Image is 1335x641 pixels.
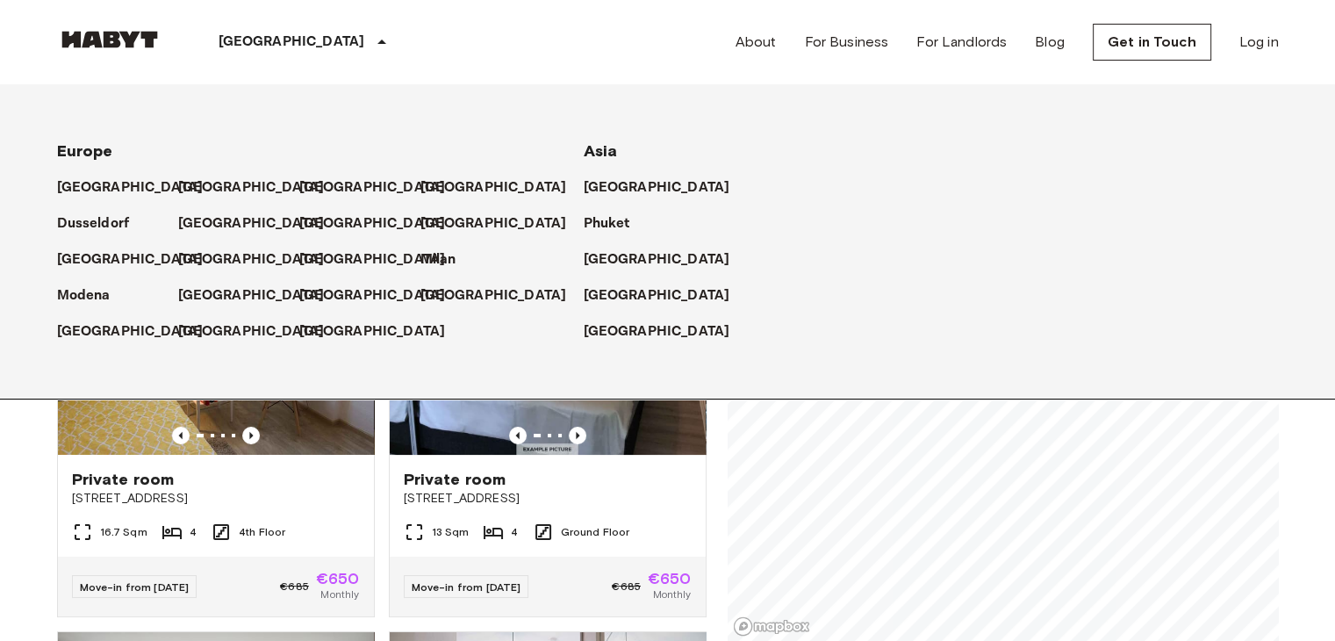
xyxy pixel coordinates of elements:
[584,285,748,306] a: [GEOGRAPHIC_DATA]
[57,321,221,342] a: [GEOGRAPHIC_DATA]
[648,571,692,587] span: €650
[299,285,463,306] a: [GEOGRAPHIC_DATA]
[1093,24,1211,61] a: Get in Touch
[584,321,730,342] p: [GEOGRAPHIC_DATA]
[509,427,527,444] button: Previous image
[584,285,730,306] p: [GEOGRAPHIC_DATA]
[299,177,446,198] p: [GEOGRAPHIC_DATA]
[584,249,748,270] a: [GEOGRAPHIC_DATA]
[432,524,470,540] span: 13 Sqm
[561,524,630,540] span: Ground Floor
[299,213,446,234] p: [GEOGRAPHIC_DATA]
[57,213,147,234] a: Dusseldorf
[420,249,474,270] a: Milan
[178,249,325,270] p: [GEOGRAPHIC_DATA]
[178,285,325,306] p: [GEOGRAPHIC_DATA]
[57,249,204,270] p: [GEOGRAPHIC_DATA]
[57,321,204,342] p: [GEOGRAPHIC_DATA]
[178,213,342,234] a: [GEOGRAPHIC_DATA]
[420,213,585,234] a: [GEOGRAPHIC_DATA]
[57,285,111,306] p: Modena
[280,579,309,594] span: €685
[584,321,748,342] a: [GEOGRAPHIC_DATA]
[569,427,586,444] button: Previous image
[57,285,128,306] a: Modena
[420,177,567,198] p: [GEOGRAPHIC_DATA]
[652,587,691,602] span: Monthly
[584,213,630,234] p: Phuket
[316,571,360,587] span: €650
[178,213,325,234] p: [GEOGRAPHIC_DATA]
[420,249,456,270] p: Milan
[299,321,446,342] p: [GEOGRAPHIC_DATA]
[420,285,567,306] p: [GEOGRAPHIC_DATA]
[584,213,648,234] a: Phuket
[72,490,360,508] span: [STREET_ADDRESS]
[584,141,618,161] span: Asia
[57,213,130,234] p: Dusseldorf
[412,580,521,594] span: Move-in from [DATE]
[1239,32,1279,53] a: Log in
[420,285,585,306] a: [GEOGRAPHIC_DATA]
[299,213,463,234] a: [GEOGRAPHIC_DATA]
[584,249,730,270] p: [GEOGRAPHIC_DATA]
[612,579,641,594] span: €685
[389,243,707,617] a: Marketing picture of unit DE-04-038-001-03HFPrevious imagePrevious imagePrivate room[STREET_ADDRE...
[1035,32,1065,53] a: Blog
[420,213,567,234] p: [GEOGRAPHIC_DATA]
[178,285,342,306] a: [GEOGRAPHIC_DATA]
[57,243,375,617] a: Marketing picture of unit DE-04-013-001-01HFPrevious imagePrevious imagePrivate room[STREET_ADDRE...
[57,177,204,198] p: [GEOGRAPHIC_DATA]
[57,249,221,270] a: [GEOGRAPHIC_DATA]
[242,427,260,444] button: Previous image
[733,616,810,637] a: Mapbox logo
[178,249,342,270] a: [GEOGRAPHIC_DATA]
[420,177,585,198] a: [GEOGRAPHIC_DATA]
[178,321,325,342] p: [GEOGRAPHIC_DATA]
[190,524,197,540] span: 4
[299,249,446,270] p: [GEOGRAPHIC_DATA]
[299,321,463,342] a: [GEOGRAPHIC_DATA]
[57,141,113,161] span: Europe
[299,249,463,270] a: [GEOGRAPHIC_DATA]
[100,524,147,540] span: 16.7 Sqm
[178,321,342,342] a: [GEOGRAPHIC_DATA]
[239,524,285,540] span: 4th Floor
[404,490,692,508] span: [STREET_ADDRESS]
[736,32,777,53] a: About
[320,587,359,602] span: Monthly
[916,32,1007,53] a: For Landlords
[219,32,365,53] p: [GEOGRAPHIC_DATA]
[404,469,506,490] span: Private room
[80,580,190,594] span: Move-in from [DATE]
[57,31,162,48] img: Habyt
[178,177,342,198] a: [GEOGRAPHIC_DATA]
[511,524,518,540] span: 4
[172,427,190,444] button: Previous image
[299,177,463,198] a: [GEOGRAPHIC_DATA]
[57,177,221,198] a: [GEOGRAPHIC_DATA]
[299,285,446,306] p: [GEOGRAPHIC_DATA]
[72,469,175,490] span: Private room
[584,177,730,198] p: [GEOGRAPHIC_DATA]
[804,32,888,53] a: For Business
[584,177,748,198] a: [GEOGRAPHIC_DATA]
[178,177,325,198] p: [GEOGRAPHIC_DATA]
